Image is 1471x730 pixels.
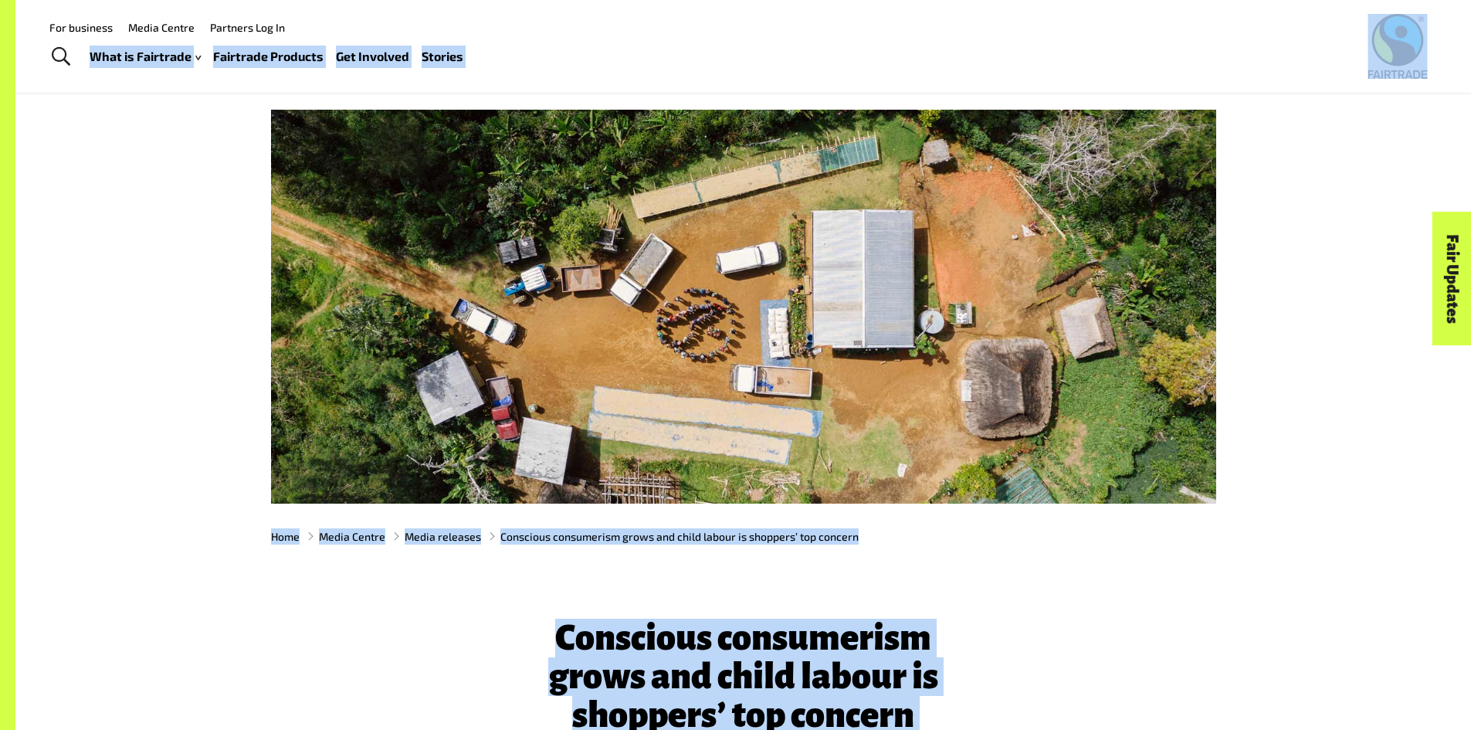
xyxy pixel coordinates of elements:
img: Fairtrade Australia New Zealand logo [1368,14,1428,79]
a: Media Centre [319,528,385,545]
a: Fairtrade Products [213,46,324,68]
a: What is Fairtrade [90,46,201,68]
a: Get Involved [336,46,409,68]
a: Toggle Search [42,38,80,76]
a: Media releases [405,528,481,545]
a: For business [49,21,113,34]
a: Media Centre [128,21,195,34]
a: Partners Log In [210,21,285,34]
a: Stories [422,46,463,68]
a: Home [271,528,300,545]
span: Conscious consumerism grows and child labour is shoppers’ top concern [500,528,859,545]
